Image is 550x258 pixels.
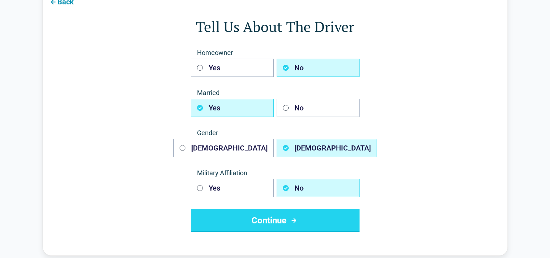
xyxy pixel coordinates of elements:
button: Yes [191,59,274,77]
span: Military Affiliation [191,169,360,177]
span: Homeowner [191,48,360,57]
button: [DEMOGRAPHIC_DATA] [173,139,274,157]
button: Continue [191,209,360,232]
button: Yes [191,99,274,117]
button: [DEMOGRAPHIC_DATA] [277,139,377,157]
span: Married [191,89,360,97]
button: No [277,179,360,197]
button: No [277,59,360,77]
button: Yes [191,179,274,197]
span: Gender [191,129,360,137]
h1: Tell Us About The Driver [72,16,478,37]
button: No [277,99,360,117]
